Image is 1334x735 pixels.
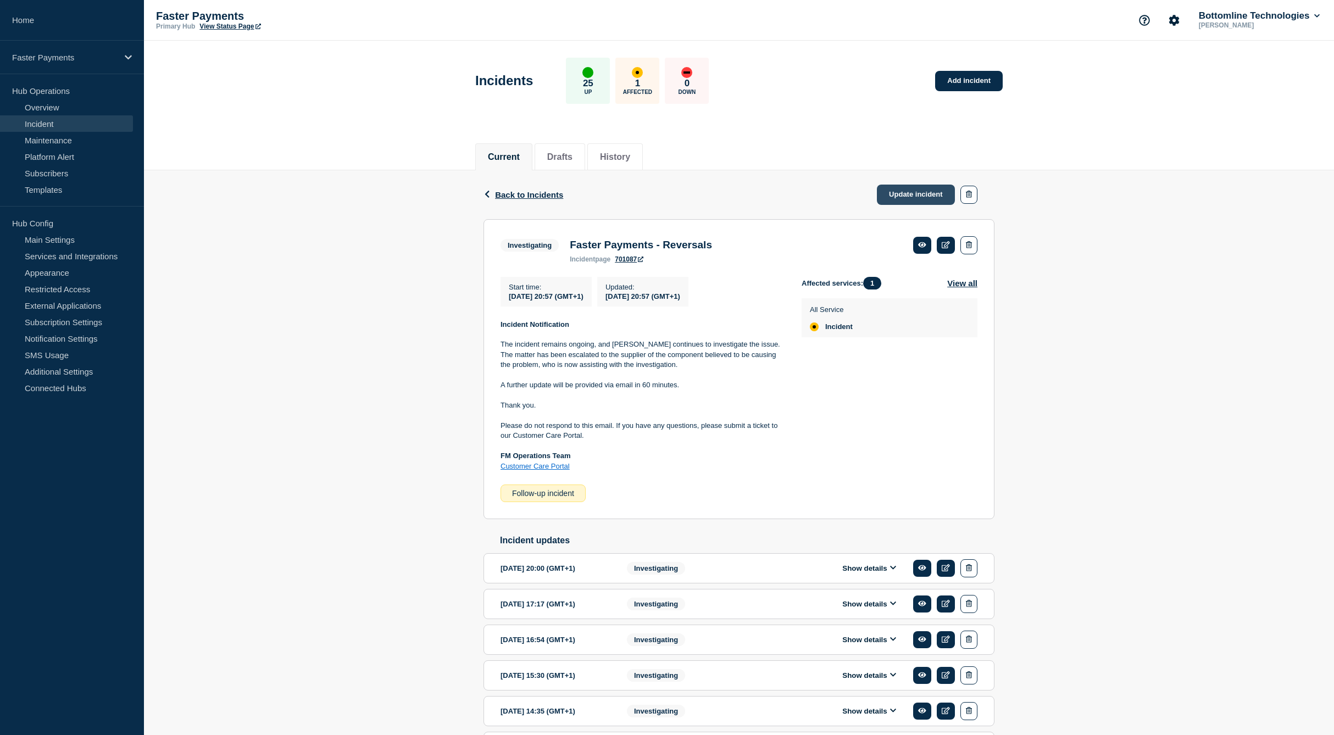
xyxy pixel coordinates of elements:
button: Current [488,152,520,162]
p: Start time : [509,283,583,291]
span: Investigating [627,669,685,682]
span: Investigating [627,562,685,575]
p: Up [584,89,592,95]
p: All Service [810,305,853,314]
p: Please do not respond to this email. If you have any questions, please submit a ticket to our Cus... [501,421,784,441]
button: Account settings [1163,9,1186,32]
p: Affected [623,89,652,95]
h3: Faster Payments - Reversals [570,239,712,251]
button: Drafts [547,152,572,162]
div: up [582,67,593,78]
span: Investigating [627,598,685,610]
p: Down [679,89,696,95]
a: 701087 [615,255,643,263]
p: 0 [685,78,690,89]
div: [DATE] 20:57 (GMT+1) [605,291,680,300]
p: Faster Payments [12,53,118,62]
button: Show details [839,706,899,716]
div: [DATE] 15:30 (GMT+1) [501,666,610,684]
button: Show details [839,671,899,680]
span: 1 [863,277,881,289]
button: History [600,152,630,162]
button: Back to Incidents [483,190,563,199]
p: The incident remains ongoing, and [PERSON_NAME] continues to investigate the issue. The matter ha... [501,339,784,370]
div: [DATE] 17:17 (GMT+1) [501,595,610,613]
h2: Incident updates [500,536,994,545]
span: [DATE] 20:57 (GMT+1) [509,292,583,300]
div: affected [810,322,819,331]
a: View Status Page [199,23,260,30]
div: affected [632,67,643,78]
div: [DATE] 16:54 (GMT+1) [501,631,610,649]
p: Updated : [605,283,680,291]
span: incident [570,255,595,263]
div: [DATE] 14:35 (GMT+1) [501,702,610,720]
p: Faster Payments [156,10,376,23]
p: 25 [583,78,593,89]
p: A further update will be provided via email in 60 minutes. [501,380,784,390]
button: Show details [839,564,899,573]
strong: FM Operations Team [501,452,571,460]
button: Support [1133,9,1156,32]
span: Investigating [501,239,559,252]
a: Add incident [935,71,1003,91]
span: Incident [825,322,853,331]
span: Affected services: [802,277,887,289]
div: Follow-up incident [501,485,586,502]
span: Investigating [627,633,685,646]
a: Customer Care Portal [501,462,570,470]
div: [DATE] 20:00 (GMT+1) [501,559,610,577]
button: Show details [839,599,899,609]
span: Back to Incidents [495,190,563,199]
button: View all [947,277,977,289]
button: Bottomline Technologies [1197,10,1322,21]
button: Show details [839,635,899,644]
strong: Incident Notification [501,320,569,328]
a: Update incident [877,185,955,205]
p: Primary Hub [156,23,195,30]
div: down [681,67,692,78]
p: page [570,255,610,263]
p: [PERSON_NAME] [1197,21,1311,29]
h1: Incidents [475,73,533,88]
p: 1 [635,78,640,89]
span: Investigating [627,705,685,717]
p: Thank you. [501,400,784,410]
